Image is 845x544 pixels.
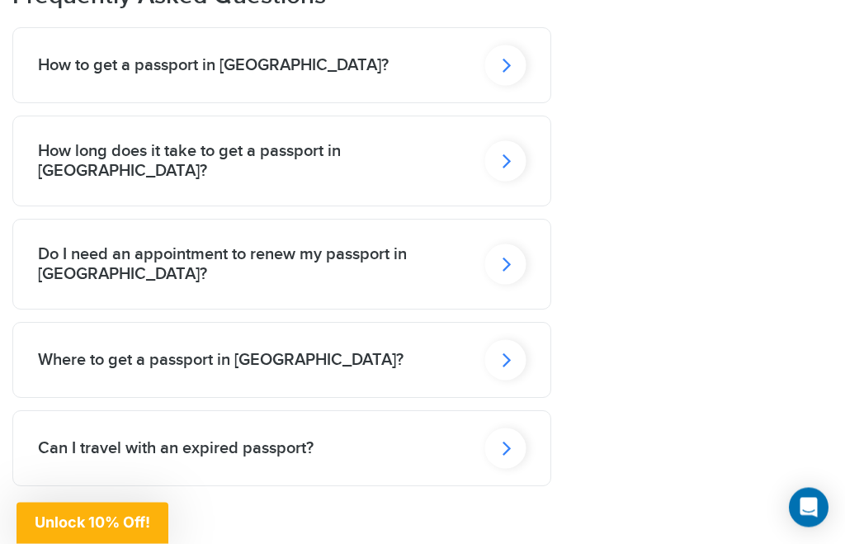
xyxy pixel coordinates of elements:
h2: How to get a passport in [GEOGRAPHIC_DATA]? [38,56,389,76]
h2: How long does it take to get a passport in [GEOGRAPHIC_DATA]? [38,142,485,182]
div: Unlock 10% Off! [17,503,168,544]
h2: Do I need an appointment to renew my passport in [GEOGRAPHIC_DATA]? [38,245,485,285]
h2: Can I travel with an expired passport? [38,439,314,459]
div: Open Intercom Messenger [789,488,828,527]
h2: Where to get a passport in [GEOGRAPHIC_DATA]? [38,351,404,371]
span: Unlock 10% Off! [35,513,150,531]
